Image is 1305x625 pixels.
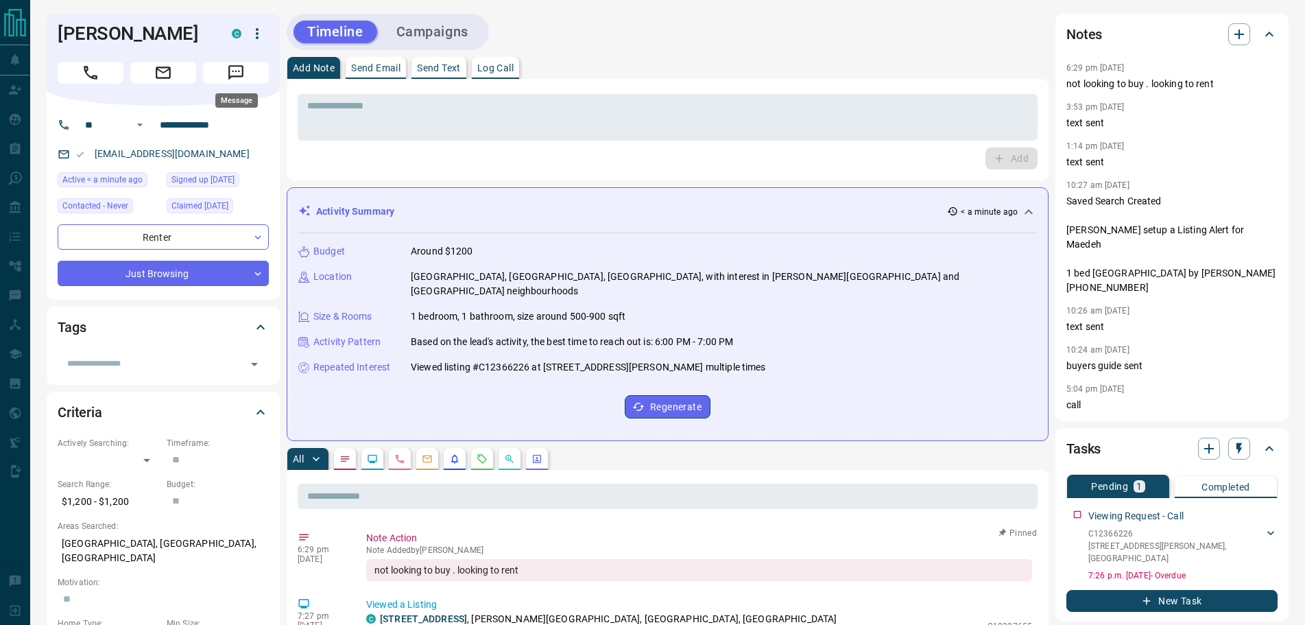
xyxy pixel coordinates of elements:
p: text sent [1066,320,1278,334]
div: Tue Mar 11 2025 [167,198,269,217]
h2: Notes [1066,23,1102,45]
p: Saved Search Created [PERSON_NAME] setup a Listing Alert for Maedeh 1 bed [GEOGRAPHIC_DATA] by [P... [1066,194,1278,295]
div: Message [215,93,258,108]
p: [DATE] [298,554,346,564]
p: Note Action [366,531,1032,545]
p: Location [313,270,352,284]
svg: Listing Alerts [449,453,460,464]
div: not looking to buy . looking to rent [366,559,1032,581]
p: 10:24 am [DATE] [1066,345,1129,355]
div: Tags [58,311,269,344]
div: Tasks [1066,432,1278,465]
p: text sent [1066,155,1278,169]
p: Add Note [293,63,335,73]
h1: [PERSON_NAME] [58,23,211,45]
p: Activity Pattern [313,335,381,349]
p: 5:04 pm [DATE] [1066,384,1125,394]
span: Contacted - Never [62,199,128,213]
button: Timeline [294,21,377,43]
span: Signed up [DATE] [171,173,235,187]
p: Motivation: [58,576,269,589]
p: call [1066,398,1278,412]
p: Viewing Request - Call [1088,509,1184,523]
h2: Tags [58,316,86,338]
p: [GEOGRAPHIC_DATA], [GEOGRAPHIC_DATA], [GEOGRAPHIC_DATA] [58,532,269,569]
p: C12366226 [1088,528,1264,540]
svg: Requests [477,453,488,464]
p: Send Text [417,63,461,73]
p: 1 [1136,482,1142,491]
svg: Email Valid [75,150,85,159]
button: Campaigns [383,21,482,43]
span: Call [58,62,123,84]
div: Activity Summary< a minute ago [298,199,1037,224]
div: Criteria [58,396,269,429]
p: Repeated Interest [313,360,390,375]
a: [EMAIL_ADDRESS][DOMAIN_NAME] [95,148,250,159]
p: 6:29 pm [298,545,346,554]
p: $1,200 - $1,200 [58,491,160,513]
p: 7:26 p.m. [DATE] - Overdue [1088,569,1278,582]
svg: Emails [422,453,433,464]
p: 10:26 am [DATE] [1066,306,1129,316]
div: C12366226[STREET_ADDRESS][PERSON_NAME],[GEOGRAPHIC_DATA] [1088,525,1278,567]
p: not looking to buy . looking to rent [1066,77,1278,91]
h2: Tasks [1066,438,1101,460]
button: Open [132,117,148,133]
p: Send Email [351,63,400,73]
p: Budget: [167,478,269,491]
p: [GEOGRAPHIC_DATA], [GEOGRAPHIC_DATA], [GEOGRAPHIC_DATA], with interest in [PERSON_NAME][GEOGRAPHI... [411,270,1037,298]
p: Note Added by [PERSON_NAME] [366,545,1032,555]
p: Areas Searched: [58,520,269,532]
svg: Lead Browsing Activity [367,453,378,464]
p: < a minute ago [961,206,1018,218]
svg: Agent Actions [531,453,542,464]
p: Actively Searching: [58,437,160,449]
p: text sent [1066,116,1278,130]
a: [STREET_ADDRESS] [380,613,467,624]
svg: Notes [339,453,350,464]
p: Around $1200 [411,244,473,259]
p: 1:14 pm [DATE] [1066,141,1125,151]
svg: Calls [394,453,405,464]
button: Pinned [998,527,1038,539]
span: Claimed [DATE] [171,199,228,213]
button: Open [245,355,264,374]
p: Activity Summary [316,204,394,219]
div: Just Browsing [58,261,269,286]
p: Pending [1091,482,1128,491]
svg: Opportunities [504,453,515,464]
p: 3:53 pm [DATE] [1066,102,1125,112]
p: 1 bedroom, 1 bathroom, size around 500-900 sqft [411,309,625,324]
div: Sat Sep 13 2025 [58,172,160,191]
p: Budget [313,244,345,259]
p: Size & Rooms [313,309,372,324]
p: [STREET_ADDRESS][PERSON_NAME] , [GEOGRAPHIC_DATA] [1088,540,1264,565]
div: condos.ca [366,614,376,624]
p: Search Range: [58,478,160,491]
p: Timeframe: [167,437,269,449]
div: condos.ca [232,29,241,38]
div: Renter [58,224,269,250]
p: 10:27 am [DATE] [1066,180,1129,190]
span: Message [203,62,269,84]
p: buyers guide sent [1066,359,1278,373]
p: Viewed a Listing [366,598,1032,612]
p: Viewed listing #C12366226 at [STREET_ADDRESS][PERSON_NAME] multiple times [411,360,766,375]
span: Active < a minute ago [62,173,143,187]
p: 7:27 pm [298,611,346,621]
p: Completed [1201,482,1250,492]
p: Based on the lead's activity, the best time to reach out is: 6:00 PM - 7:00 PM [411,335,733,349]
p: All [293,454,304,464]
button: New Task [1066,590,1278,612]
span: Email [130,62,196,84]
p: 6:29 pm [DATE] [1066,63,1125,73]
p: Log Call [477,63,514,73]
button: Regenerate [625,395,710,418]
div: Notes [1066,18,1278,51]
h2: Criteria [58,401,102,423]
div: Sun Aug 11 2024 [167,172,269,191]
